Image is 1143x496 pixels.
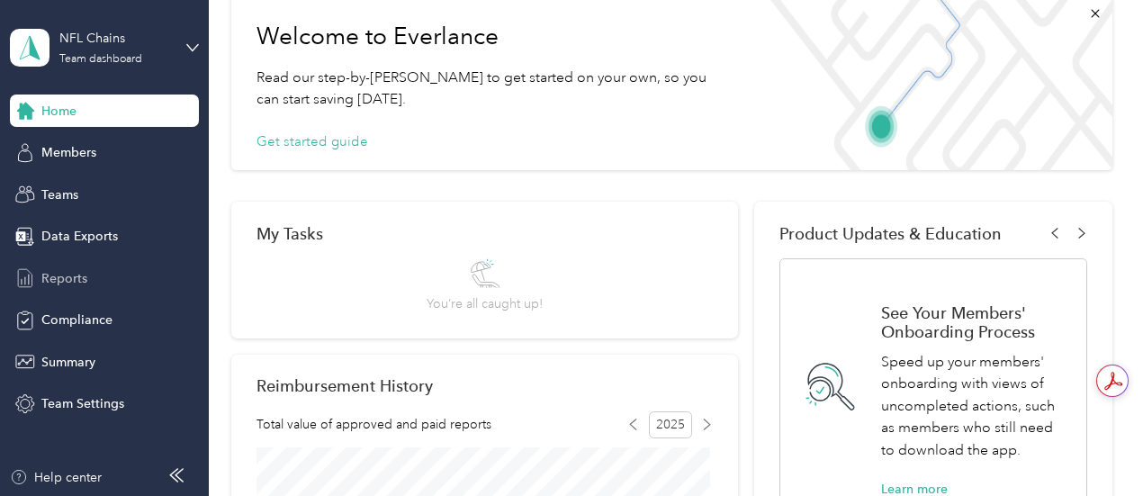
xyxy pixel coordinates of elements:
div: Team dashboard [59,54,142,65]
span: 2025 [649,411,692,438]
h1: See Your Members' Onboarding Process [881,303,1067,341]
span: Summary [41,353,95,372]
p: Read our step-by-[PERSON_NAME] to get started on your own, so you can start saving [DATE]. [256,67,726,111]
iframe: Everlance-gr Chat Button Frame [1042,395,1143,496]
span: Members [41,143,96,162]
span: You’re all caught up! [427,294,543,313]
span: Data Exports [41,227,118,246]
span: Total value of approved and paid reports [256,415,491,434]
div: My Tasks [256,224,714,243]
span: Team Settings [41,394,124,413]
span: Reports [41,269,87,288]
span: Teams [41,185,78,204]
button: Help center [10,468,102,487]
span: Home [41,102,76,121]
h2: Reimbursement History [256,376,433,395]
span: Compliance [41,311,112,329]
h1: Welcome to Everlance [256,23,726,51]
div: NFL Chains [59,29,172,48]
p: Speed up your members' onboarding with views of uncompleted actions, such as members who still ne... [881,351,1067,462]
a: Get started guide [256,132,726,153]
span: Product Updates & Education [779,224,1002,243]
